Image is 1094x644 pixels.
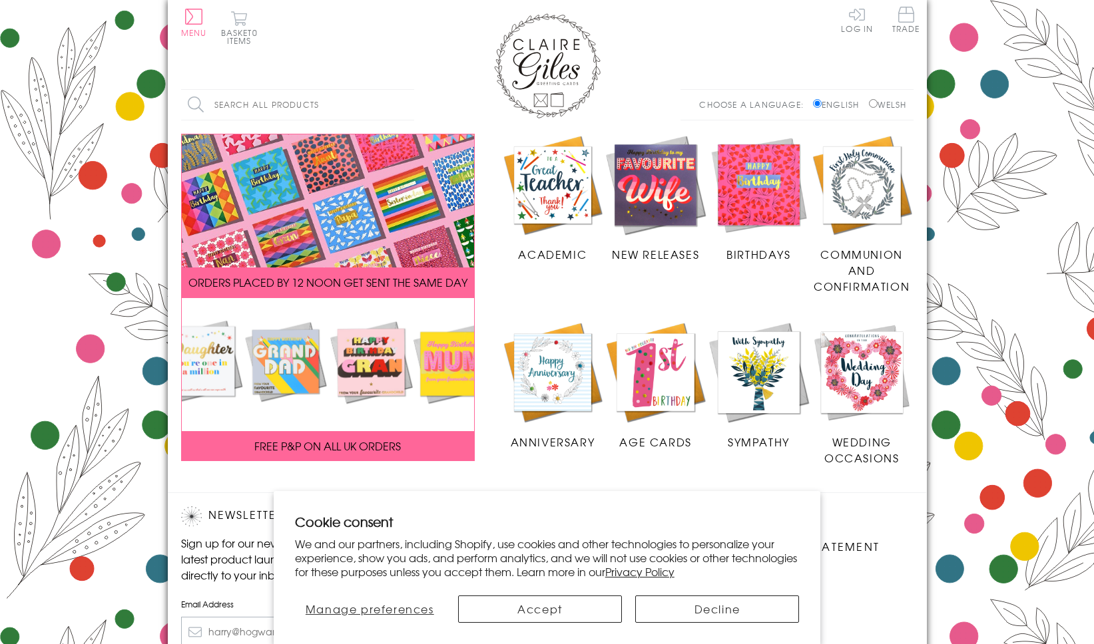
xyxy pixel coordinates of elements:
span: Age Cards [619,434,691,450]
span: Manage preferences [306,601,434,617]
input: Search all products [181,90,414,120]
input: Welsh [869,99,878,108]
label: English [813,98,866,110]
span: Wedding Occasions [824,434,899,466]
p: Choose a language: [699,98,810,110]
h2: Newsletter [181,506,408,526]
span: Sympathy [728,434,790,450]
span: Trade [892,7,920,33]
span: 0 items [227,27,258,47]
span: Academic [518,246,587,262]
a: Trade [892,7,920,35]
a: Communion and Confirmation [810,134,914,295]
label: Email Address [181,598,408,610]
input: English [813,99,822,108]
a: Academic [501,134,605,263]
img: Claire Giles Greetings Cards [494,13,601,118]
button: Decline [635,595,799,623]
span: Birthdays [726,246,790,262]
a: Privacy Policy [605,563,675,579]
a: New Releases [604,134,707,263]
p: Sign up for our newsletter to receive the latest product launches, news and offers directly to yo... [181,535,408,583]
a: Sympathy [707,321,810,450]
input: Search [401,90,414,120]
span: FREE P&P ON ALL UK ORDERS [254,438,401,454]
h2: Cookie consent [295,512,800,531]
span: Anniversary [511,434,595,450]
a: Wedding Occasions [810,321,914,466]
a: Birthdays [707,134,810,263]
span: Communion and Confirmation [814,246,910,294]
button: Menu [181,9,207,37]
p: We and our partners, including Shopify, use cookies and other technologies to personalize your ex... [295,537,800,578]
a: Anniversary [501,321,605,450]
span: ORDERS PLACED BY 12 NOON GET SENT THE SAME DAY [188,274,467,290]
button: Manage preferences [295,595,445,623]
a: Age Cards [604,321,707,450]
button: Accept [458,595,622,623]
button: Basket0 items [221,11,258,45]
span: Menu [181,27,207,39]
span: New Releases [612,246,699,262]
a: Log In [841,7,873,33]
label: Welsh [869,98,907,110]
